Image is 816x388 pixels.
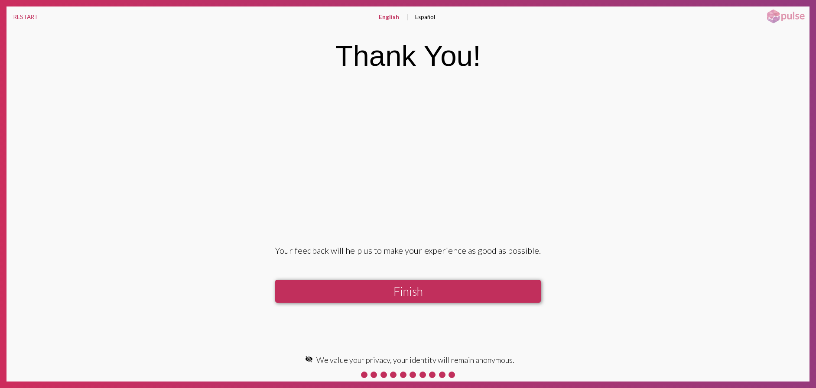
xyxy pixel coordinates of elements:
img: pulsehorizontalsmall.png [764,9,807,24]
div: Your feedback will help us to make your experience as good as possible. [275,245,541,255]
button: RESTART [7,6,45,27]
mat-icon: visibility_off [305,355,313,363]
button: Español [408,6,442,27]
div: Thank You! [335,39,481,72]
button: English [372,6,406,27]
span: We value your privacy, your identity will remain anonymous. [316,355,514,365]
button: Finish [275,280,541,303]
